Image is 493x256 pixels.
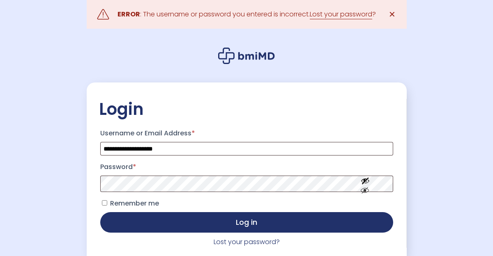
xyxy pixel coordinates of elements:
[310,9,372,19] a: Lost your password
[110,199,159,208] span: Remember me
[389,9,396,20] span: ✕
[100,160,393,174] label: Password
[117,9,376,20] div: : The username or password you entered is incorrect. ?
[117,9,140,19] strong: ERROR
[102,200,107,206] input: Remember me
[342,170,388,198] button: Show password
[99,99,394,119] h2: Login
[214,237,280,247] a: Lost your password?
[384,6,401,23] a: ✕
[100,212,393,233] button: Log in
[100,127,393,140] label: Username or Email Address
